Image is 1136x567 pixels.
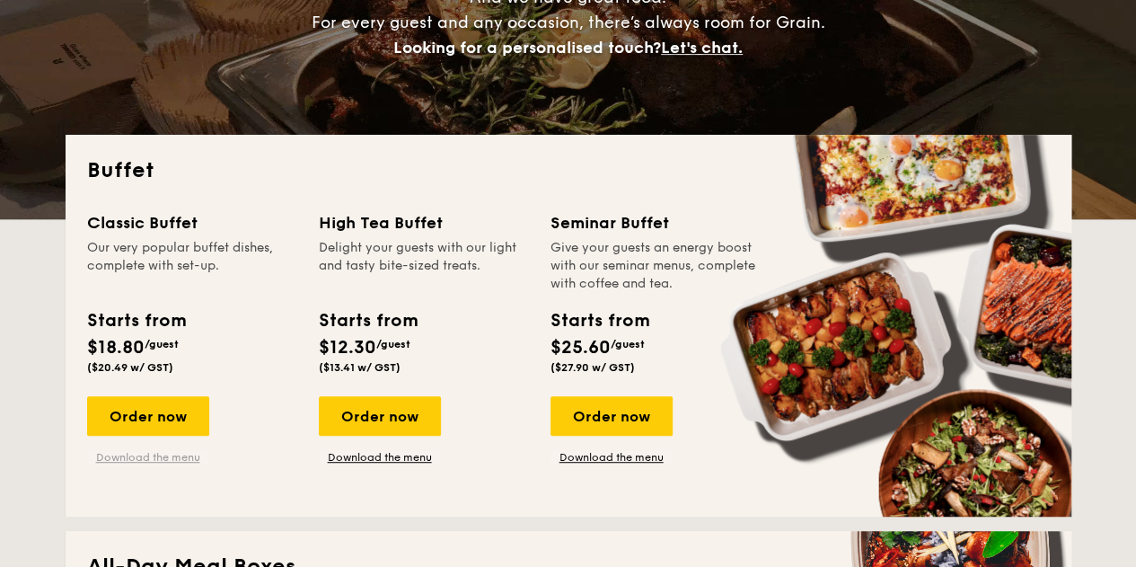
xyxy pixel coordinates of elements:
a: Download the menu [319,450,441,465]
a: Download the menu [550,450,673,465]
span: ($27.90 w/ GST) [550,361,635,374]
div: Seminar Buffet [550,210,761,235]
h2: Buffet [87,156,1050,185]
div: Give your guests an energy boost with our seminar menus, complete with coffee and tea. [550,239,761,293]
span: Let's chat. [661,38,743,58]
div: Order now [550,396,673,436]
a: Download the menu [87,450,209,465]
div: Starts from [550,307,648,334]
span: ($20.49 w/ GST) [87,361,173,374]
div: Classic Buffet [87,210,297,235]
div: Order now [319,396,441,436]
div: High Tea Buffet [319,210,529,235]
span: Looking for a personalised touch? [393,38,661,58]
span: $18.80 [87,337,145,359]
span: /guest [376,338,410,350]
span: $25.60 [550,337,611,359]
span: $12.30 [319,337,376,359]
div: Starts from [319,307,417,334]
div: Starts from [87,307,185,334]
div: Order now [87,396,209,436]
div: Delight your guests with our light and tasty bite-sized treats. [319,239,529,293]
span: /guest [145,338,179,350]
span: ($13.41 w/ GST) [319,361,401,374]
span: /guest [611,338,645,350]
div: Our very popular buffet dishes, complete with set-up. [87,239,297,293]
